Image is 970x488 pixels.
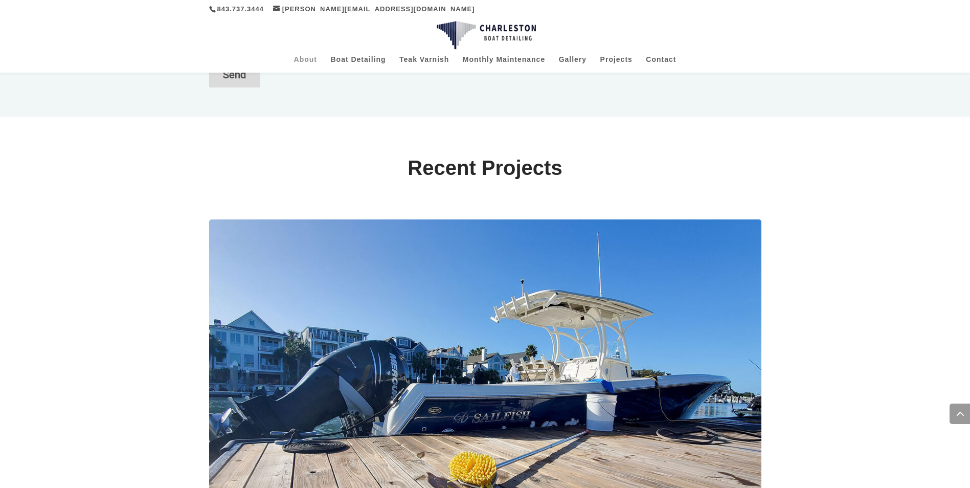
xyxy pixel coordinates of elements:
[646,56,676,73] a: Contact
[399,56,449,73] a: Teak Varnish
[273,5,475,13] a: [PERSON_NAME][EMAIL_ADDRESS][DOMAIN_NAME]
[217,5,264,13] a: 843.737.3444
[209,158,761,183] h4: Recent Projects
[463,56,545,73] a: Monthly Maintenance
[294,56,317,73] a: About
[437,21,536,50] img: Charleston Boat Detailing
[330,56,386,73] a: Boat Detailing
[209,62,260,87] button: Send
[600,56,633,73] a: Projects
[559,56,586,73] a: Gallery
